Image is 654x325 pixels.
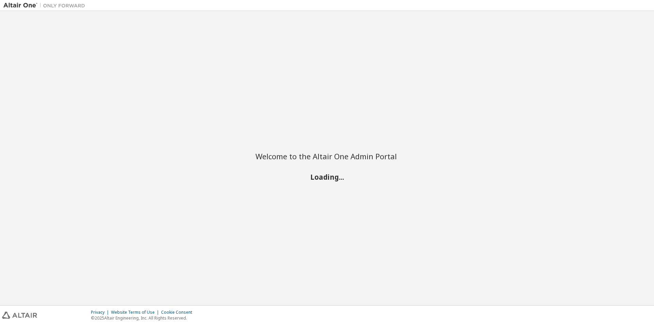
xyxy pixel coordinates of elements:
[111,310,161,315] div: Website Terms of Use
[255,172,399,181] h2: Loading...
[2,312,37,319] img: altair_logo.svg
[161,310,196,315] div: Cookie Consent
[91,310,111,315] div: Privacy
[91,315,196,321] p: © 2025 Altair Engineering, Inc. All Rights Reserved.
[255,151,399,161] h2: Welcome to the Altair One Admin Portal
[3,2,89,9] img: Altair One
